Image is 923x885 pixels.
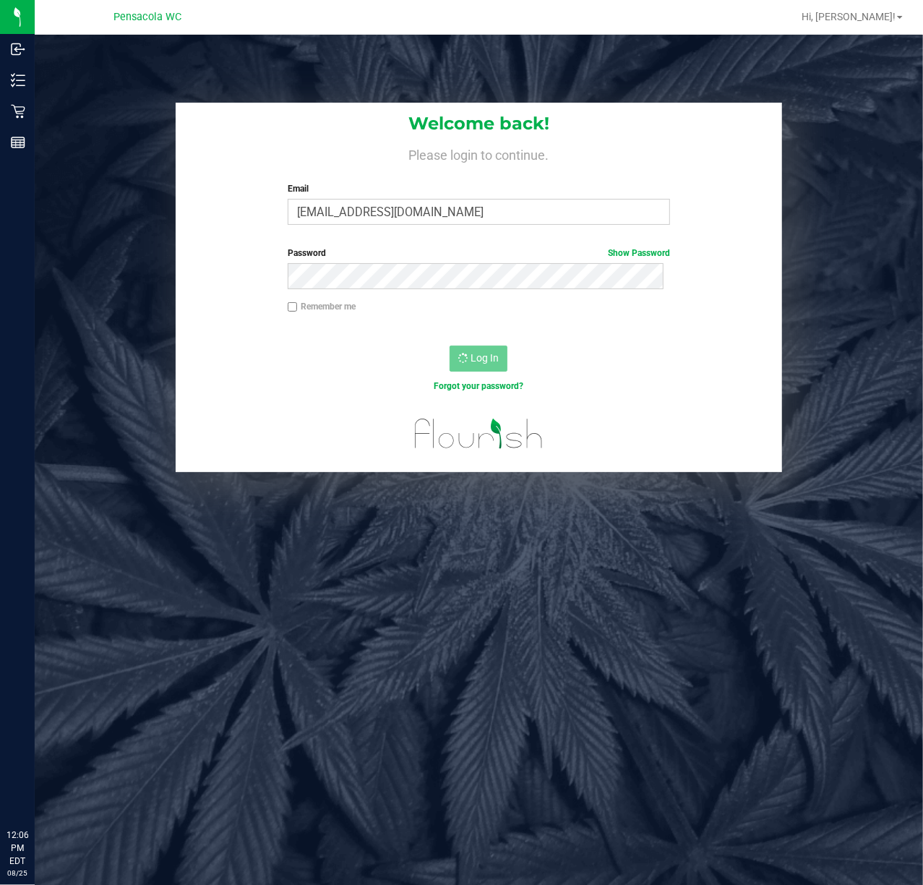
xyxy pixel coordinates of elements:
[7,829,28,868] p: 12:06 PM EDT
[288,248,326,258] span: Password
[288,182,671,195] label: Email
[802,11,896,22] span: Hi, [PERSON_NAME]!
[113,11,181,23] span: Pensacola WC
[608,248,670,258] a: Show Password
[11,104,25,119] inline-svg: Retail
[176,114,782,133] h1: Welcome back!
[7,868,28,878] p: 08/25
[11,73,25,87] inline-svg: Inventory
[288,300,356,313] label: Remember me
[176,145,782,162] h4: Please login to continue.
[434,381,523,391] a: Forgot your password?
[403,408,555,460] img: flourish_logo.svg
[471,352,499,364] span: Log In
[288,302,298,312] input: Remember me
[450,346,507,372] button: Log In
[11,42,25,56] inline-svg: Inbound
[11,135,25,150] inline-svg: Reports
